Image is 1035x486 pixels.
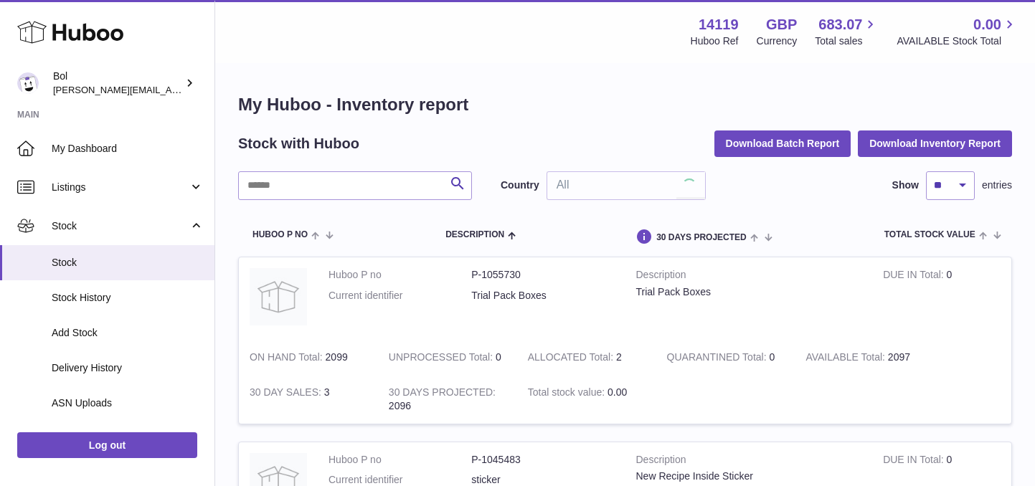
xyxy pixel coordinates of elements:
[757,34,798,48] div: Currency
[769,351,775,363] span: 0
[250,386,324,401] strong: 30 DAY SALES
[714,130,851,156] button: Download Batch Report
[52,326,204,340] span: Add Stock
[52,361,204,375] span: Delivery History
[389,351,496,366] strong: UNPROCESSED Total
[795,340,934,375] td: 2097
[636,268,862,285] strong: Description
[239,375,378,424] td: 3
[858,130,1012,156] button: Download Inventory Report
[528,351,616,366] strong: ALLOCATED Total
[667,351,770,366] strong: QUARANTINED Total
[250,351,326,366] strong: ON HAND Total
[636,453,862,470] strong: Description
[238,93,1012,116] h1: My Huboo - Inventory report
[636,285,862,299] div: Trial Pack Boxes
[973,15,1001,34] span: 0.00
[691,34,739,48] div: Huboo Ref
[329,268,471,282] dt: Huboo P no
[471,453,614,467] dd: P-1045483
[815,34,879,48] span: Total sales
[329,289,471,302] dt: Current identifier
[766,15,797,34] strong: GBP
[17,72,39,94] img: james.enever@bolfoods.com
[805,351,887,366] strong: AVAILABLE Total
[52,291,204,305] span: Stock History
[883,454,946,469] strong: DUE IN Total
[884,230,975,239] span: Total stock value
[471,289,614,302] dd: Trial Pack Boxes
[892,178,919,192] label: Show
[501,178,539,192] label: Country
[53,84,288,95] span: [PERSON_NAME][EMAIL_ADDRESS][DOMAIN_NAME]
[982,178,1012,192] span: entries
[329,453,471,467] dt: Huboo P no
[883,269,946,284] strong: DUE IN Total
[389,386,496,401] strong: 30 DAYS PROJECTED
[897,34,1018,48] span: AVAILABLE Stock Total
[238,134,359,153] h2: Stock with Huboo
[656,233,747,242] span: 30 DAYS PROJECTED
[818,15,862,34] span: 683.07
[52,142,204,156] span: My Dashboard
[378,340,517,375] td: 0
[52,256,204,270] span: Stock
[699,15,739,34] strong: 14119
[897,15,1018,48] a: 0.00 AVAILABLE Stock Total
[636,470,862,483] div: New Recipe Inside Sticker
[52,181,189,194] span: Listings
[608,386,627,398] span: 0.00
[17,432,197,458] a: Log out
[815,15,879,48] a: 683.07 Total sales
[528,386,608,401] strong: Total stock value
[252,230,308,239] span: Huboo P no
[53,70,182,97] div: Bol
[872,257,1011,340] td: 0
[250,268,307,325] img: product image
[471,268,614,282] dd: P-1055730
[52,219,189,233] span: Stock
[378,375,517,424] td: 2096
[445,230,504,239] span: Description
[239,340,378,375] td: 2099
[52,396,204,410] span: ASN Uploads
[517,340,656,375] td: 2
